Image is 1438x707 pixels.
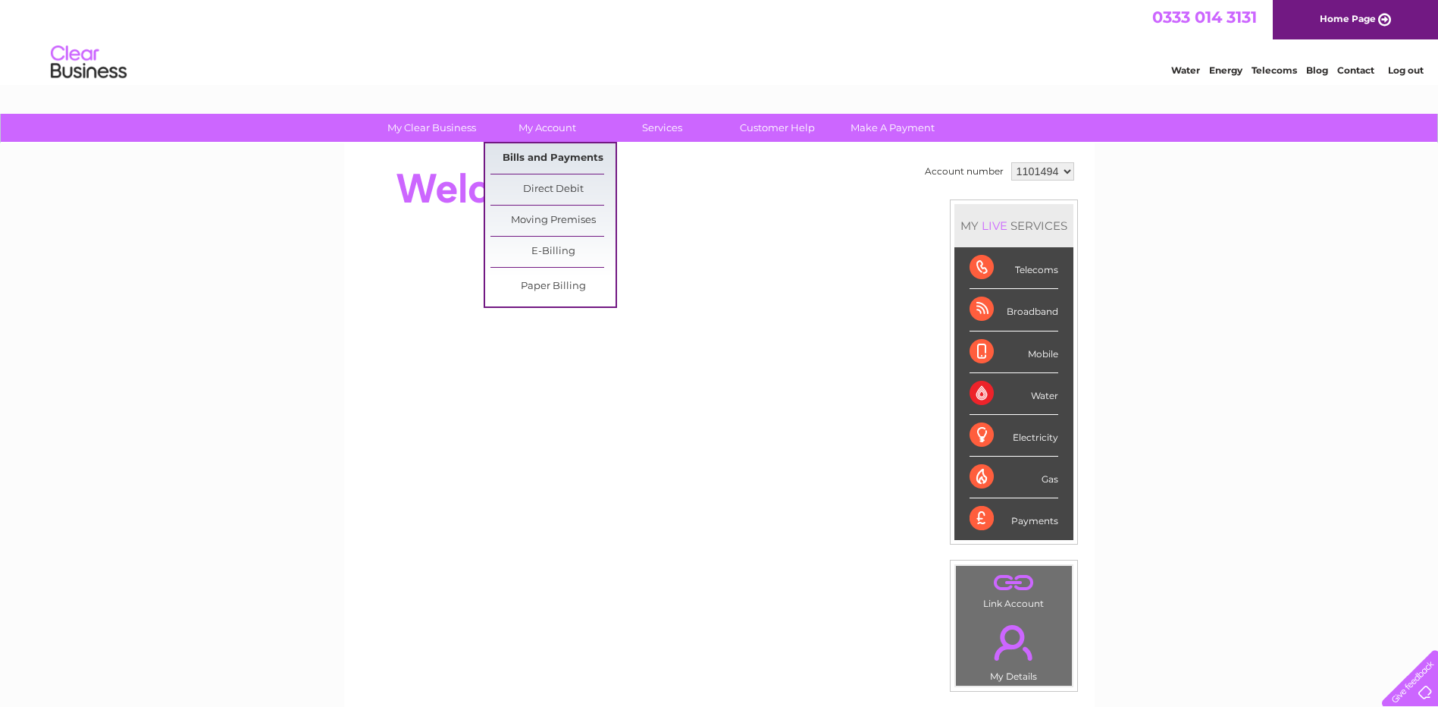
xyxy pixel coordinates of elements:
[979,218,1010,233] div: LIVE
[970,373,1058,415] div: Water
[490,174,616,205] a: Direct Debit
[490,237,616,267] a: E-Billing
[1152,8,1257,27] a: 0333 014 3131
[970,289,1058,331] div: Broadband
[970,332,1058,373] div: Mobile
[921,159,1007,184] td: Account number
[955,565,1073,613] td: Link Account
[1209,64,1242,76] a: Energy
[484,114,609,142] a: My Account
[970,498,1058,539] div: Payments
[600,114,725,142] a: Services
[490,206,616,236] a: Moving Premises
[960,570,1068,596] a: .
[369,114,494,142] a: My Clear Business
[1337,64,1374,76] a: Contact
[970,415,1058,457] div: Electricity
[715,114,840,142] a: Customer Help
[954,204,1073,247] div: MY SERVICES
[490,143,616,174] a: Bills and Payments
[1306,64,1328,76] a: Blog
[362,8,1078,74] div: Clear Business is a trading name of Verastar Limited (registered in [GEOGRAPHIC_DATA] No. 3667643...
[970,457,1058,498] div: Gas
[490,272,616,302] a: Paper Billing
[960,616,1068,669] a: .
[1171,64,1200,76] a: Water
[970,247,1058,289] div: Telecoms
[1388,64,1424,76] a: Log out
[50,39,127,86] img: logo.png
[955,612,1073,687] td: My Details
[1252,64,1297,76] a: Telecoms
[830,114,955,142] a: Make A Payment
